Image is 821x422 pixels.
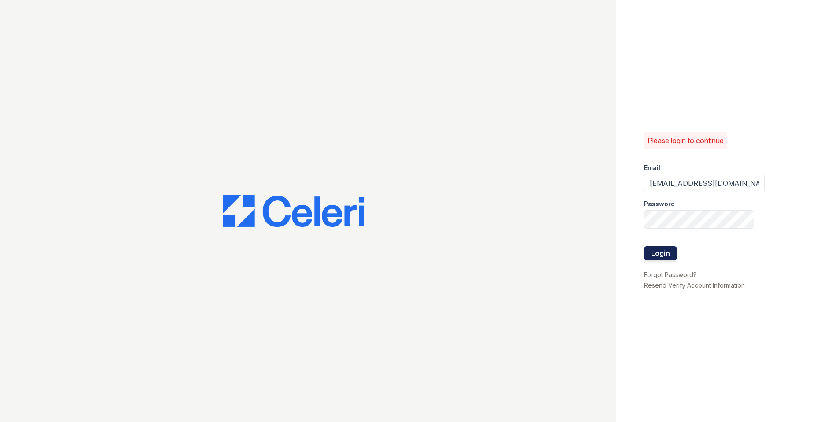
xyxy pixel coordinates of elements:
[644,163,660,172] label: Email
[648,135,724,146] p: Please login to continue
[644,200,675,208] label: Password
[223,195,364,227] img: CE_Logo_Blue-a8612792a0a2168367f1c8372b55b34899dd931a85d93a1a3d3e32e68fde9ad4.png
[644,246,677,260] button: Login
[644,281,745,289] a: Resend Verify Account Information
[644,271,696,278] a: Forgot Password?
